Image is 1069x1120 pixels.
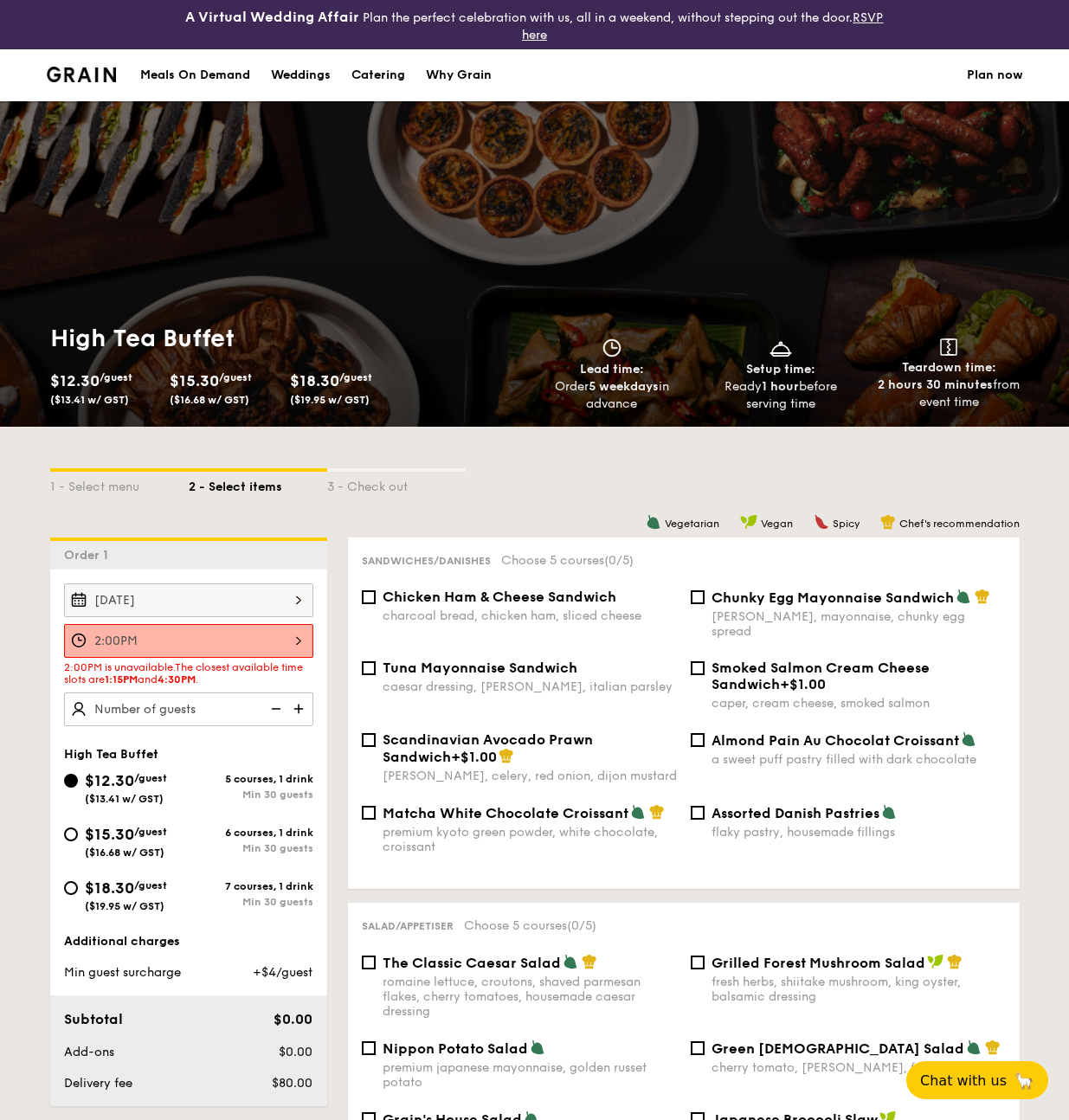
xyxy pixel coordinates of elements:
[85,900,164,912] span: ($19.95 w/ GST)
[287,692,313,725] img: icon-add.58712e84.svg
[530,1040,545,1055] img: icon-vegetarian.fe4039eb.svg
[589,379,659,394] strong: 5 weekdays
[691,590,705,604] input: Chunky Egg Mayonnaise Sandwich[PERSON_NAME], mayonnaise, chunky egg spread
[105,673,138,686] span: 1:15PM
[604,553,634,568] span: (0/5)
[50,323,528,354] h1: High Tea Buffet
[464,918,596,933] span: Choose 5 courses
[178,7,891,42] div: Plan the perfect celebration with us, all in a weekend, without stepping out the door.
[64,774,78,788] input: $12.30/guest($13.41 w/ GST)5 courses, 1 drinkMin 30 guests
[327,472,466,496] div: 3 - Check out
[64,881,78,895] input: $18.30/guest($19.95 w/ GST)7 courses, 1 drinkMin 30 guests
[383,660,577,676] span: Tuna Mayonnaise Sandwich
[383,1060,677,1090] div: premium japanese mayonnaise, golden russet potato
[426,49,492,101] div: Why Grain
[712,1060,1006,1075] div: cherry tomato, [PERSON_NAME], feta cheese
[383,679,677,694] div: caesar dressing, [PERSON_NAME], italian parsley
[219,371,252,383] span: /guest
[878,377,993,392] strong: 2 hours 30 minutes
[712,955,925,971] span: Grilled Forest Mushroom Salad
[362,661,376,675] input: Tuna Mayonnaise Sandwichcaesar dressing, [PERSON_NAME], italian parsley
[130,49,261,101] a: Meals On Demand
[902,360,996,375] span: Teardown time:
[85,793,164,805] span: ($13.41 w/ GST)
[170,394,249,406] span: ($16.68 w/ GST)
[290,394,370,406] span: ($19.95 w/ GST)
[47,67,117,82] a: Logotype
[47,67,117,82] img: Grain
[158,673,196,686] span: 4:30PM
[383,1040,528,1057] span: Nippon Potato Salad
[85,771,134,790] span: $12.30
[712,696,1006,711] div: caper, cream cheese, smoked salmon
[189,827,313,839] div: 6 courses, 1 drink
[691,733,705,747] input: Almond Pain Au Chocolat Croissanta sweet puff pastry filled with dark chocolate
[712,660,930,692] span: Smoked Salmon Cream Cheese Sandwich
[339,371,372,383] span: /guest
[170,371,219,390] span: $15.30
[64,661,175,673] span: 2:00PM is unavailable.
[64,1076,132,1091] span: Delivery fee
[985,1040,1001,1055] img: icon-chef-hat.a58ddaea.svg
[64,583,313,617] input: Event date
[630,804,646,820] img: icon-vegetarian.fe4039eb.svg
[1014,1071,1034,1091] span: 🦙
[140,49,250,101] div: Meals On Demand
[383,955,561,971] span: The Classic Caesar Salad
[50,394,129,406] span: ($13.41 w/ GST)
[189,773,313,785] div: 5 courses, 1 drink
[582,954,597,969] img: icon-chef-hat.a58ddaea.svg
[712,589,954,606] span: Chunky Egg Mayonnaise Sandwich
[383,589,616,605] span: Chicken Ham & Cheese Sandwich
[100,371,132,383] span: /guest
[814,514,829,530] img: icon-spicy.37a8142b.svg
[271,49,331,101] div: Weddings
[362,733,376,747] input: Scandinavian Avocado Prawn Sandwich+$1.00[PERSON_NAME], celery, red onion, dijon mustard
[712,975,1006,1004] div: fresh herbs, shiitake mushroom, king oyster, balsamic dressing
[580,362,644,377] span: Lead time:
[134,826,167,838] span: /guest
[712,1040,964,1057] span: Green [DEMOGRAPHIC_DATA] Salad
[253,965,312,980] span: +$4/guest
[351,49,405,101] div: Catering
[712,752,1006,767] div: a sweet puff pastry filled with dark chocolate
[880,514,896,530] img: icon-chef-hat.a58ddaea.svg
[501,553,634,568] span: Choose 5 courses
[691,806,705,820] input: Assorted Danish Pastriesflaky pastry, housemade fillings
[341,49,415,101] a: Catering
[712,609,1006,639] div: [PERSON_NAME], mayonnaise, chunky egg spread
[189,842,313,854] div: Min 30 guests
[261,49,341,101] a: Weddings
[64,1045,114,1059] span: Add-ons
[761,518,793,530] span: Vegan
[362,590,376,604] input: Chicken Ham & Cheese Sandwichcharcoal bread, chicken ham, sliced cheese
[189,880,313,892] div: 7 courses, 1 drink
[768,338,794,357] img: icon-dish.430c3a2e.svg
[712,805,879,821] span: Assorted Danish Pastries
[383,825,677,854] div: premium kyoto green powder, white chocolate, croissant
[274,1011,312,1027] span: $0.00
[947,954,963,969] img: icon-chef-hat.a58ddaea.svg
[189,789,313,801] div: Min 30 guests
[703,378,858,413] div: Ready before serving time
[383,975,677,1019] div: romaine lettuce, croutons, shaved parmesan flakes, cherry tomatoes, housemade caesar dressing
[712,825,1006,840] div: flaky pastry, housemade fillings
[691,661,705,675] input: Smoked Salmon Cream Cheese Sandwich+$1.00caper, cream cheese, smoked salmon
[535,378,690,413] div: Order in advance
[567,918,596,933] span: (0/5)
[872,377,1027,411] div: from event time
[940,338,957,356] img: icon-teardown.65201eee.svg
[451,749,497,765] span: +$1.00
[134,879,167,891] span: /guest
[649,804,665,820] img: icon-chef-hat.a58ddaea.svg
[85,825,134,844] span: $15.30
[64,827,78,841] input: $15.30/guest($16.68 w/ GST)6 courses, 1 drinkMin 30 guests
[290,371,339,390] span: $18.30
[906,1061,1048,1099] button: Chat with us🦙
[279,1045,312,1059] span: $0.00
[712,732,959,749] span: Almond Pain Au Chocolat Croissant
[383,608,677,623] div: charcoal bread, chicken ham, sliced cheese
[833,518,860,530] span: Spicy
[362,920,454,932] span: Salad/Appetiser
[780,676,826,692] span: +$1.00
